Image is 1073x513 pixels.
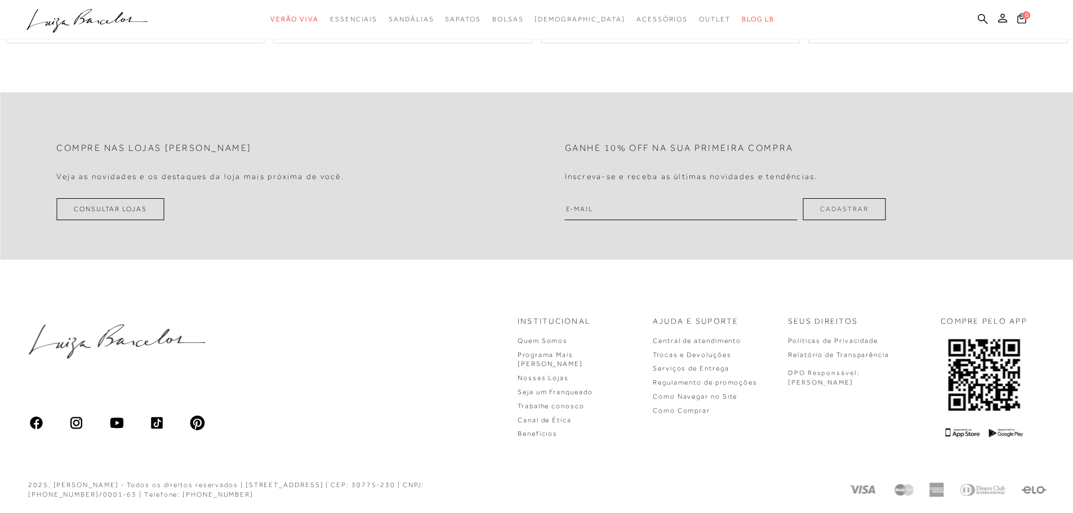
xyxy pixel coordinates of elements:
[492,9,524,30] a: categoryNavScreenReaderText
[535,15,625,23] span: [DEMOGRAPHIC_DATA]
[518,430,558,438] a: Benefícios
[389,9,434,30] a: categoryNavScreenReaderText
[653,351,731,359] a: Trocas e Devoluções
[518,388,593,396] a: Seja um Franqueado
[330,15,377,23] span: Essenciais
[653,378,758,386] a: Regulamento de promoções
[445,15,480,23] span: Sapatos
[957,483,1008,497] img: Diners Club
[28,480,507,499] div: 2025, [PERSON_NAME] - Todos os direitos reservados | [STREET_ADDRESS] | CEP: 30775-230 | CNPJ: [P...
[945,428,979,438] img: App Store Logo
[518,337,568,345] a: Quem Somos
[330,9,377,30] a: categoryNavScreenReaderText
[518,351,583,368] a: Programa Mais [PERSON_NAME]
[653,337,741,345] a: Central de atendimento
[69,415,84,431] img: instagram_material_outline
[518,316,591,327] p: Institucional
[1022,11,1030,19] span: 0
[989,428,1023,438] img: Google Play Logo
[56,198,164,220] a: Consultar Lojas
[1021,483,1047,497] img: Elo
[636,15,688,23] span: Acessórios
[565,198,798,220] input: E-mail
[189,415,205,431] img: pinterest_ios_filled
[742,9,774,30] a: BLOG LB
[1014,12,1030,28] button: 0
[518,374,569,382] a: Nossas Lojas
[653,316,739,327] p: Ajuda e Suporte
[803,198,885,220] button: Cadastrar
[788,351,889,359] a: Relatório de Transparência
[28,415,44,431] img: facebook_ios_glyph
[565,172,818,181] h4: Inscreva-se e receba as últimas novidades e tendências.
[270,9,319,30] a: categoryNavScreenReaderText
[270,15,319,23] span: Verão Viva
[941,316,1027,327] p: COMPRE PELO APP
[653,364,729,372] a: Serviços de Entrega
[742,15,774,23] span: BLOG LB
[149,415,165,431] img: tiktok
[788,368,860,387] p: DPO Responsável: [PERSON_NAME]
[699,15,731,23] span: Outlet
[518,402,585,410] a: Trabalhe conosco
[893,483,915,497] img: Mastercard
[28,324,205,359] img: luiza-barcelos.png
[109,415,124,431] img: youtube_material_rounded
[535,9,625,30] a: noSubCategoriesText
[389,15,434,23] span: Sandálias
[445,9,480,30] a: categoryNavScreenReaderText
[653,407,710,414] a: Como Comprar
[636,9,688,30] a: categoryNavScreenReaderText
[699,9,731,30] a: categoryNavScreenReaderText
[56,143,252,154] h2: Compre nas lojas [PERSON_NAME]
[788,337,878,345] a: Políticas de Privacidade
[947,336,1021,413] img: QRCODE
[929,483,943,497] img: American Express
[56,172,344,181] h4: Veja as novidades e os destaques da loja mais próxima de você.
[492,15,524,23] span: Bolsas
[518,416,572,424] a: Canal de Ética
[653,392,737,400] a: Como Navegar no Site
[565,143,794,154] h2: Ganhe 10% off na sua primeira compra
[848,483,879,497] img: Visa
[788,316,858,327] p: Seus Direitos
